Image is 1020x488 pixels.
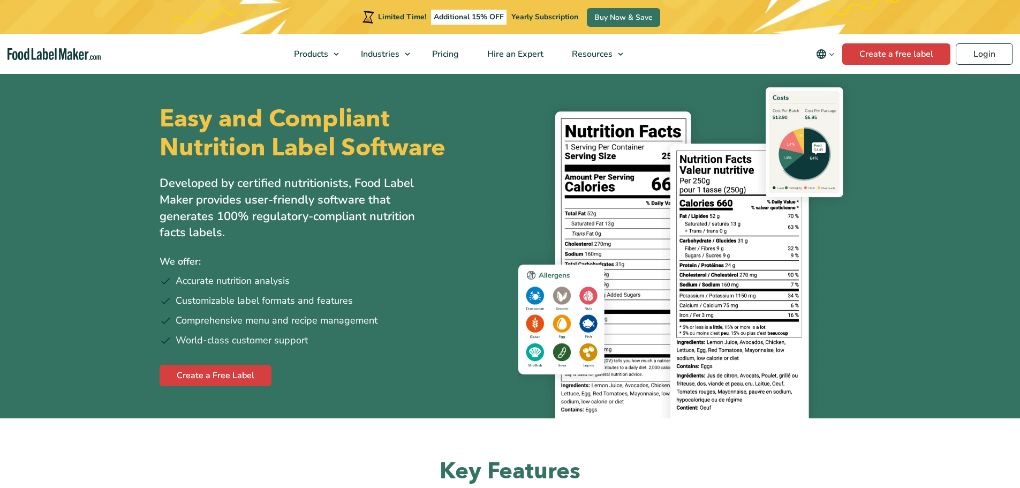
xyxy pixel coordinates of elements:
[291,48,329,60] span: Products
[176,313,377,328] span: Comprehensive menu and recipe management
[569,48,614,60] span: Resources
[378,12,426,22] span: Limited Time!
[358,48,401,60] span: Industries
[809,43,842,65] button: Change language
[473,34,555,74] a: Hire an Expert
[160,365,271,386] a: Create a Free Label
[176,294,353,308] span: Customizable label formats and features
[347,34,415,74] a: Industries
[160,104,501,162] h1: Easy and Compliant Nutrition Label Software
[160,254,502,269] p: We offer:
[431,10,507,25] span: Additional 15% OFF
[956,43,1013,65] a: Login
[176,274,290,288] span: Accurate nutrition analysis
[429,48,460,60] span: Pricing
[511,12,578,22] span: Yearly Subscription
[160,457,861,486] h2: Key Features
[418,34,471,74] a: Pricing
[484,48,545,60] span: Hire an Expert
[280,34,344,74] a: Products
[842,43,950,65] a: Create a free label
[558,34,629,74] a: Resources
[160,175,438,241] p: Developed by certified nutritionists, Food Label Maker provides user-friendly software that gener...
[176,333,308,348] span: World-class customer support
[587,8,660,27] a: Buy Now & Save
[7,48,101,61] a: Food Label Maker homepage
